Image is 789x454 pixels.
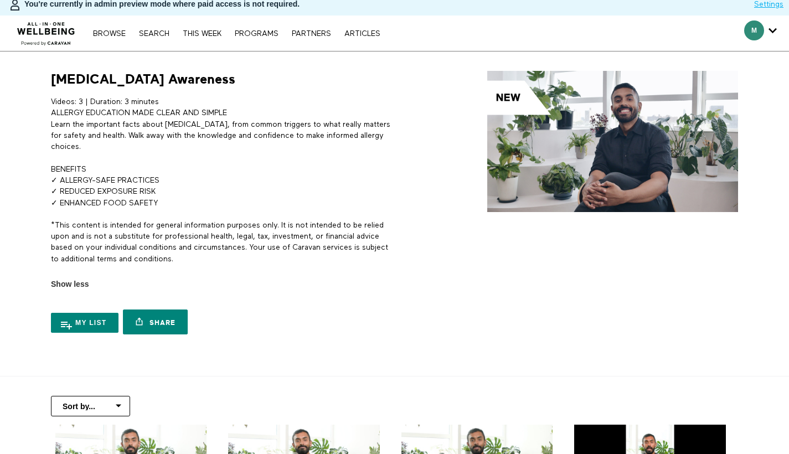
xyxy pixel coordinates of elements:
button: My list [51,313,118,333]
img: Food Allergy Awareness [487,71,738,212]
a: Search [133,30,175,38]
div: Secondary [736,16,785,51]
span: Show less [51,278,89,290]
a: Share [123,309,187,334]
a: THIS WEEK [177,30,227,38]
img: CARAVAN [13,14,80,47]
a: PROGRAMS [229,30,284,38]
a: ARTICLES [339,30,386,38]
p: Videos: 3 | Duration: 3 minutes ALLERGY EDUCATION MADE CLEAR AND SIMPLE Learn the important facts... [51,96,390,152]
p: *This content is intended for general information purposes only. It is not intended to be relied ... [51,220,390,265]
a: PARTNERS [286,30,337,38]
p: BENEFITS ✓ ALLERGY-SAFE PRACTICES ✓ REDUCED EXPOSURE RISK ✓ ENHANCED FOOD SAFETY [51,164,390,209]
a: Browse [87,30,131,38]
nav: Primary [87,28,385,39]
h1: [MEDICAL_DATA] Awareness [51,71,235,88]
